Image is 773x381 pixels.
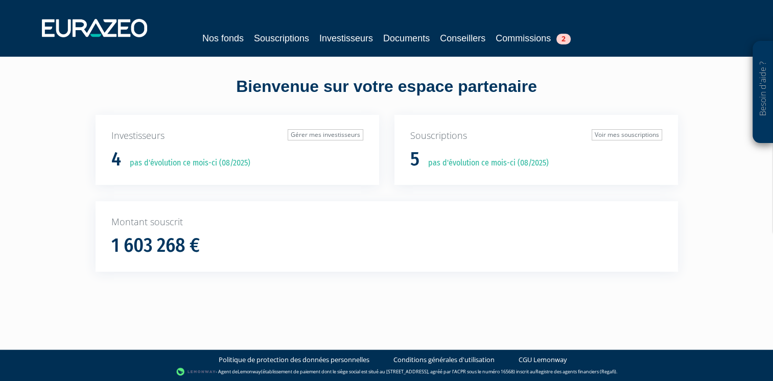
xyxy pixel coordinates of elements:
p: pas d'évolution ce mois-ci (08/2025) [123,157,250,169]
a: Souscriptions [254,31,309,45]
a: Voir mes souscriptions [592,129,662,140]
a: Commissions2 [496,31,571,45]
span: 2 [556,34,571,44]
img: 1732889491-logotype_eurazeo_blanc_rvb.png [42,19,147,37]
div: - Agent de (établissement de paiement dont le siège social est situé au [STREET_ADDRESS], agréé p... [10,367,763,377]
a: Gérer mes investisseurs [288,129,363,140]
p: Souscriptions [410,129,662,142]
p: pas d'évolution ce mois-ci (08/2025) [421,157,549,169]
p: Investisseurs [111,129,363,142]
h1: 1 603 268 € [111,235,200,256]
h1: 5 [410,149,419,170]
p: Montant souscrit [111,216,662,229]
div: Bienvenue sur votre espace partenaire [88,75,686,115]
a: Registre des agents financiers (Regafi) [535,368,616,374]
p: Besoin d'aide ? [757,46,769,138]
a: Conseillers [440,31,485,45]
h1: 4 [111,149,121,170]
a: Investisseurs [319,31,373,45]
a: Conditions générales d'utilisation [393,355,495,365]
a: Nos fonds [202,31,244,45]
img: logo-lemonway.png [176,367,216,377]
a: CGU Lemonway [519,355,567,365]
a: Lemonway [238,368,261,374]
a: Documents [383,31,430,45]
a: Politique de protection des données personnelles [219,355,369,365]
